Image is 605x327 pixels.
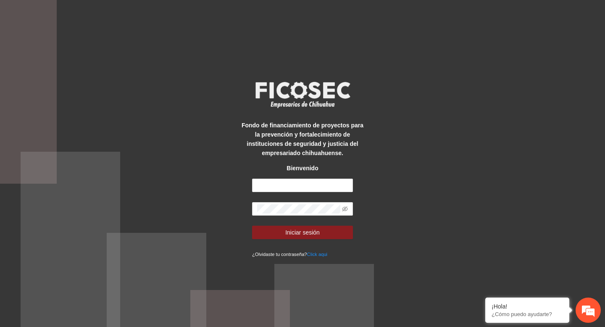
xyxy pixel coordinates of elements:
p: ¿Cómo puedo ayudarte? [492,311,563,317]
div: ¡Hola! [492,303,563,310]
a: Click aqui [307,252,328,257]
small: ¿Olvidaste tu contraseña? [252,252,327,257]
span: Iniciar sesión [285,228,320,237]
button: Iniciar sesión [252,226,353,239]
strong: Fondo de financiamiento de proyectos para la prevención y fortalecimiento de instituciones de seg... [242,122,363,156]
strong: Bienvenido [287,165,318,171]
span: eye-invisible [342,206,348,212]
img: logo [250,79,355,110]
